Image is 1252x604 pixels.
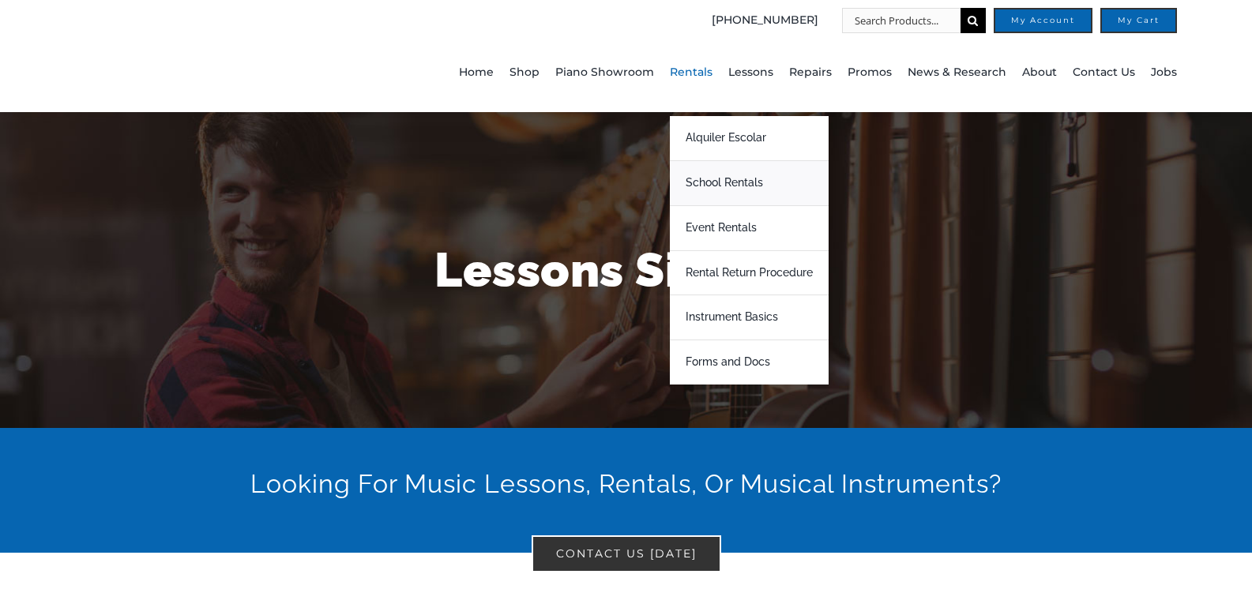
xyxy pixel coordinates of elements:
a: Alquiler Escolar [670,116,829,160]
a: My Cart [1100,8,1177,33]
span: About [1022,60,1057,85]
a: Contact Us [1073,33,1135,112]
span: Lessons [728,60,773,85]
span: Looking For Music Lessons, Rentals, Or Musical Instruments? [250,469,1002,498]
input: Search Products... [842,8,961,33]
a: Instrument Basics [670,295,829,340]
span: Repairs [789,60,832,85]
span: Contact Us [DATE] [556,547,697,561]
span: Alquiler Escolar [686,126,766,151]
a: Rental Return Procedure [670,251,829,295]
nav: Main Menu [362,33,1177,112]
span: Event Rentals [686,216,757,241]
a: Forms and Docs [670,340,829,385]
h1: Lessons Sign Up [164,237,1088,303]
a: Contact Us [DATE] [532,535,721,572]
a: Lessons [728,33,773,112]
a: Home [459,33,494,112]
span: Shop [509,60,540,85]
span: Forms and Docs [686,350,770,375]
a: Rentals [670,33,712,112]
span: Jobs [1151,60,1177,85]
a: taylors-music-store-west-chester [75,12,233,28]
span: Home [459,60,494,85]
span: Piano Showroom [555,60,654,85]
span: Promos [848,60,892,85]
a: Piano Showroom [555,33,654,112]
a: News & Research [908,33,1006,112]
span: Contact Us [1073,60,1135,85]
a: My Account [994,8,1092,33]
input: Search [961,8,986,33]
a: About [1022,33,1057,112]
span: Instrument Basics [686,305,778,330]
a: Event Rentals [670,206,829,250]
span: Rental Return Procedure [686,261,813,286]
a: [PHONE_NUMBER] [712,8,818,33]
span: Rentals [670,60,712,85]
a: Repairs [789,33,832,112]
a: Shop [509,33,540,112]
a: Promos [848,33,892,112]
a: Jobs [1151,33,1177,112]
nav: Top Right [362,8,1177,33]
span: News & Research [908,60,1006,85]
span: School Rentals [686,171,763,196]
a: School Rentals [670,161,829,205]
